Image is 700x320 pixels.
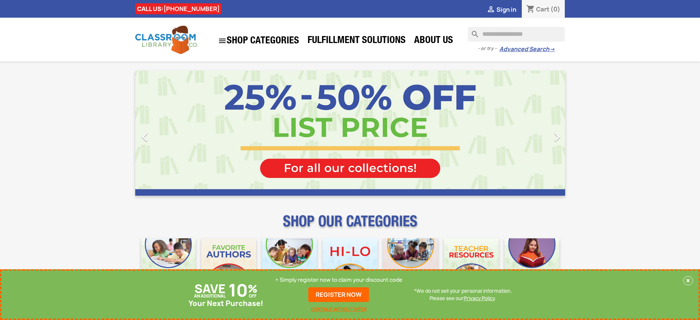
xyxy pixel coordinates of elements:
i:  [548,128,566,146]
p: SHOP OUR CATEGORIES [135,219,565,232]
a: Advanced Search→ [499,46,555,53]
span: (0) [550,5,560,13]
div: CALL US: [135,3,222,14]
img: CLC_Teacher_Resources_Mobile.jpg [444,238,499,293]
input: Search [468,27,565,42]
span: → [549,46,555,53]
img: CLC_Dyslexia_Mobile.jpg [505,238,559,293]
a: Fulfillment Solutions [304,34,409,49]
span: Sign in [496,6,516,14]
a: About Us [410,34,457,49]
img: CLC_Phonics_And_Decodables_Mobile.jpg [262,238,317,293]
i:  [218,36,227,45]
i: search [468,27,477,36]
a: Next [500,71,565,196]
a:  Sign in [487,6,516,14]
img: CLC_Favorite_Authors_Mobile.jpg [201,238,256,293]
img: Classroom Library Company [135,26,198,54]
span: Cart [536,5,549,13]
img: CLC_HiLo_Mobile.jpg [323,238,377,293]
ul: Carousel container [135,71,565,196]
i:  [136,128,154,146]
a: Previous [135,71,200,196]
a: [PHONE_NUMBER] [164,5,220,13]
img: CLC_Fiction_Nonfiction_Mobile.jpg [383,238,438,293]
span: - or try - [478,45,499,52]
i:  [487,6,495,14]
img: CLC_Bulk_Mobile.jpg [141,238,196,293]
a: SHOP CATEGORIES [214,33,303,49]
i: shopping_cart [526,5,535,14]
